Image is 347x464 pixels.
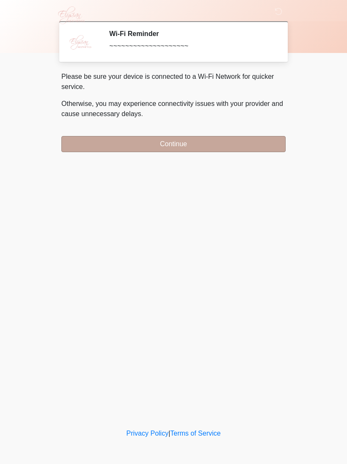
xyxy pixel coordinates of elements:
[127,430,169,437] a: Privacy Policy
[109,41,273,51] div: ~~~~~~~~~~~~~~~~~~~~
[53,6,88,24] img: Elysian Aesthetics Logo
[61,72,286,92] p: Please be sure your device is connected to a Wi-Fi Network for quicker service.
[61,99,286,119] p: Otherwise, you may experience connectivity issues with your provider and cause unnecessary delays
[68,30,93,55] img: Agent Avatar
[141,110,143,117] span: .
[170,430,220,437] a: Terms of Service
[168,430,170,437] a: |
[61,136,286,152] button: Continue
[109,30,273,38] h2: Wi-Fi Reminder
